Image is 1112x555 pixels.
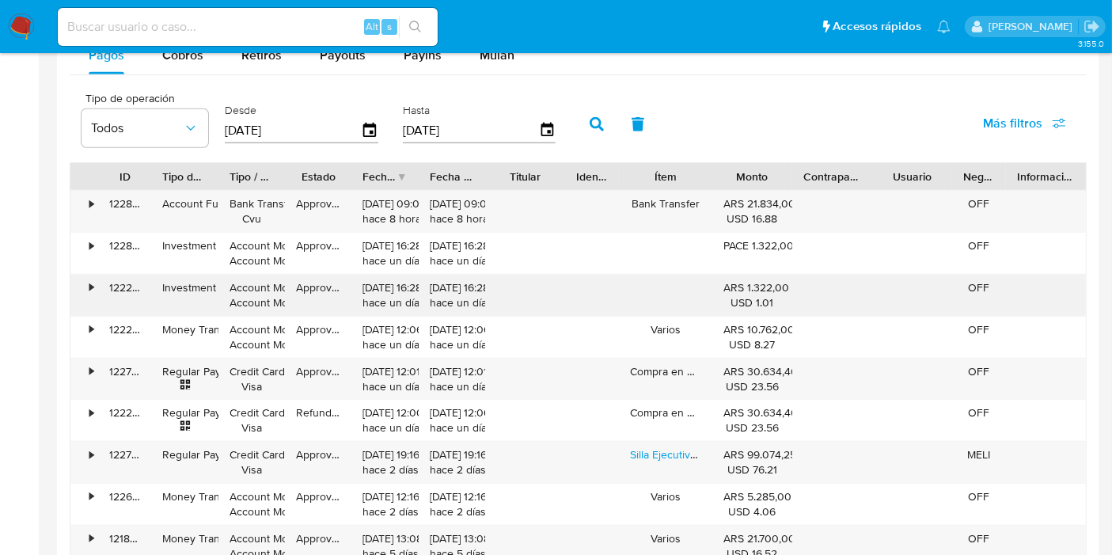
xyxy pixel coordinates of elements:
[366,19,378,34] span: Alt
[989,19,1078,34] p: belen.palamara@mercadolibre.com
[1078,37,1104,50] span: 3.155.0
[833,18,921,35] span: Accesos rápidos
[387,19,392,34] span: s
[1084,18,1100,35] a: Salir
[399,16,431,38] button: search-icon
[937,20,951,33] a: Notificaciones
[58,17,438,37] input: Buscar usuario o caso...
